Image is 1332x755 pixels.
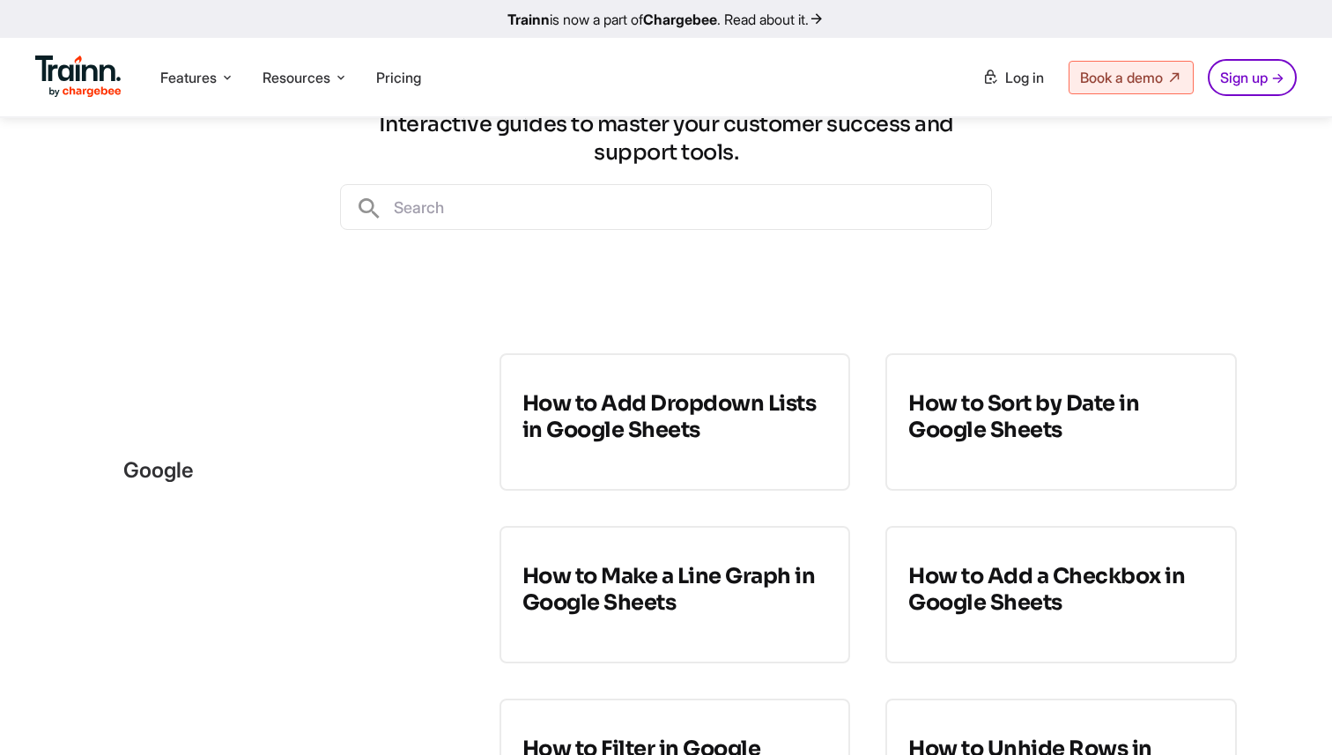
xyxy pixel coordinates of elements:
[885,526,1237,663] a: How to Add a Checkbox in Google Sheets
[376,69,421,86] a: Pricing
[885,353,1237,491] a: How to Sort by Date in Google Sheets
[643,11,717,28] b: Chargebee
[1080,69,1163,86] span: Book a demo
[499,353,851,491] a: How to Add Dropdown Lists in Google Sheets
[35,56,122,98] img: Trainn Logo
[340,110,992,167] h3: Interactive guides to master your customer success and support tools.
[972,62,1054,93] a: Log in
[1005,69,1044,86] span: Log in
[383,185,991,229] input: Search
[1069,61,1194,94] a: Book a demo
[522,390,828,443] h3: How to Add Dropdown Lists in Google Sheets
[263,68,330,87] span: Resources
[499,526,851,663] a: How to Make a Line Graph in Google Sheets
[908,563,1214,616] h3: How to Add a Checkbox in Google Sheets
[95,353,464,587] div: google
[160,68,217,87] span: Features
[908,390,1214,443] h3: How to Sort by Date in Google Sheets
[1208,59,1297,96] a: Sign up →
[507,11,550,28] b: Trainn
[522,563,828,616] h3: How to Make a Line Graph in Google Sheets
